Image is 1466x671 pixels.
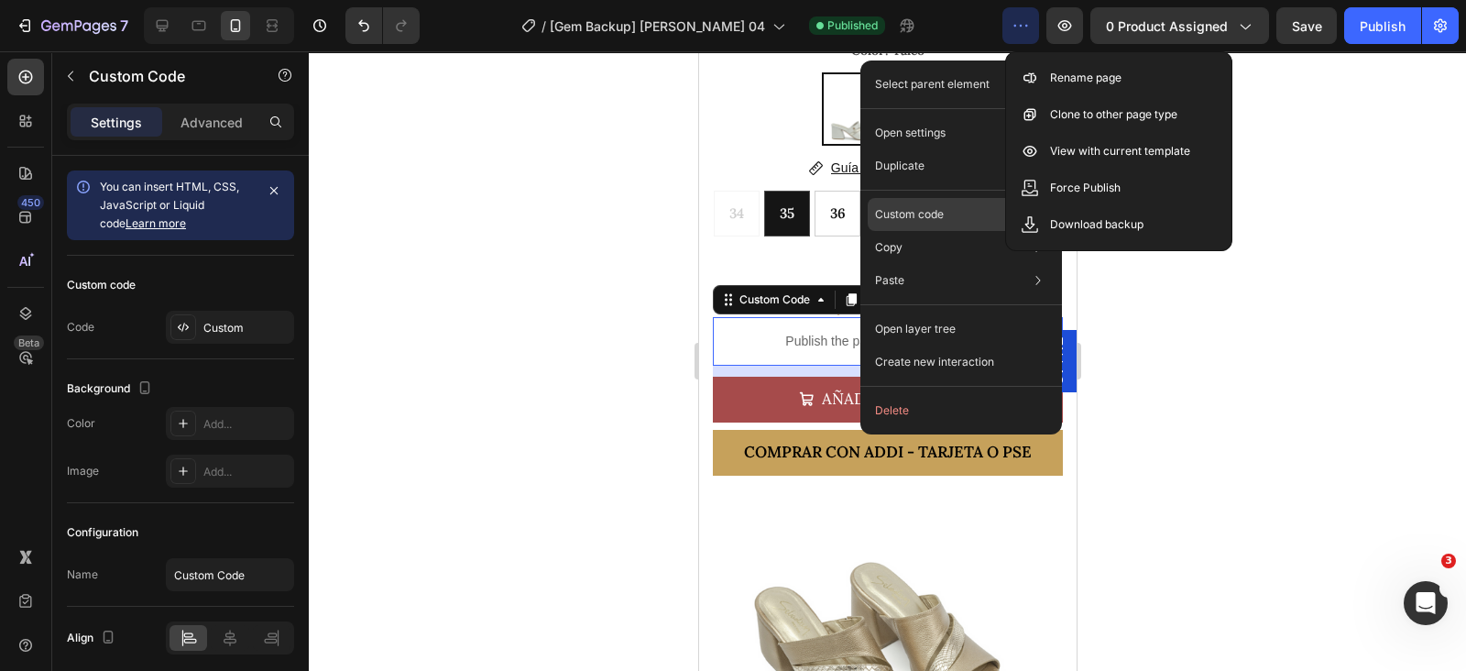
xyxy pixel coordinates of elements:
p: 7 [120,15,128,37]
p: Download backup [1050,215,1143,234]
p: Rename page [1050,69,1121,87]
p: Settings [91,113,142,132]
div: Publish [1360,16,1406,36]
p: Select parent element [875,76,990,93]
div: Code [67,319,94,335]
p: Duplicate [875,158,924,174]
div: Undo/Redo [345,7,420,44]
p: View with current template [1050,142,1190,160]
div: Custom code [67,277,136,293]
div: Align [67,626,119,651]
span: Published [827,17,878,34]
div: 450 [17,195,44,210]
p: Clone to other page type [1050,105,1177,124]
button: Save [1276,7,1337,44]
span: / [542,16,546,36]
iframe: Design area [699,51,1077,671]
div: Beta [14,335,44,350]
span: [Gem Backup] [PERSON_NAME] 04 [550,16,765,36]
a: Learn more [126,216,186,230]
button: 0 product assigned [1090,7,1269,44]
p: Paste [875,272,904,289]
p: Create new interaction [875,353,994,371]
p: Advanced [181,113,243,132]
p: Copy [875,239,903,256]
span: 3 [1441,554,1456,568]
button: Delete [868,394,1055,427]
button: Publish [1344,7,1421,44]
div: Add... [203,416,290,433]
div: Configuration [67,524,138,541]
p: Custom Code [89,65,245,87]
div: Background [67,377,156,401]
div: Name [67,566,98,583]
p: Custom code [875,206,944,223]
p: Open layer tree [875,321,956,337]
p: Force Publish [1050,179,1121,197]
div: Add... [203,464,290,480]
p: Open settings [875,125,946,141]
span: You can insert HTML, CSS, JavaScript or Liquid code [100,180,239,230]
span: 0 product assigned [1106,16,1228,36]
div: Color [67,415,95,432]
div: Image [67,463,99,479]
iframe: Intercom live chat [1404,581,1448,625]
div: Custom [203,320,290,336]
button: 7 [7,7,137,44]
span: Save [1292,18,1322,34]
